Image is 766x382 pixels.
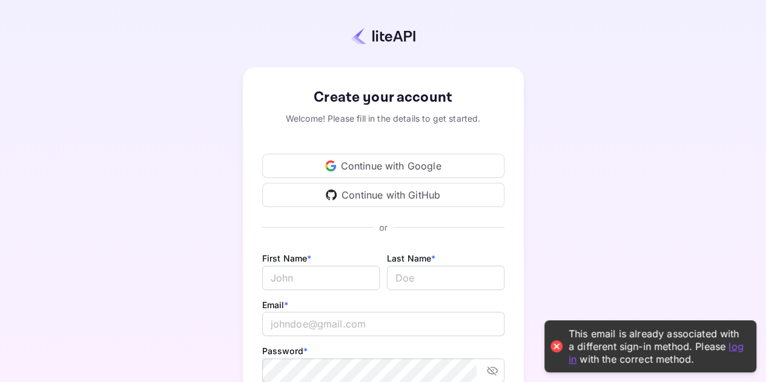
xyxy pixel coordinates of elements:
[262,253,312,263] label: First Name
[262,312,504,336] input: johndoe@gmail.com
[262,183,504,207] div: Continue with GitHub
[481,360,503,381] button: toggle password visibility
[569,340,744,364] a: log in
[262,154,504,178] div: Continue with Google
[262,266,380,290] input: John
[569,328,744,365] div: This email is already associated with a different sign-in method. Please with the correct method.
[387,266,504,290] input: Doe
[351,27,415,45] img: liteapi
[262,112,504,125] div: Welcome! Please fill in the details to get started.
[262,300,289,310] label: Email
[387,253,436,263] label: Last Name
[262,346,308,356] label: Password
[262,87,504,108] div: Create your account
